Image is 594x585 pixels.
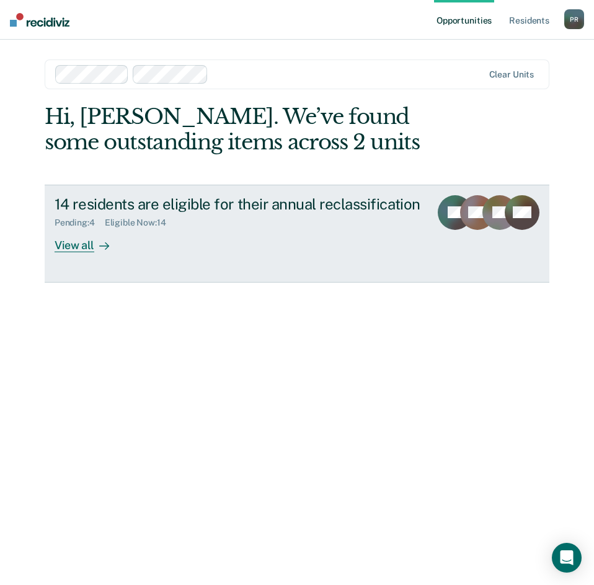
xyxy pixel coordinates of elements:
[55,195,420,213] div: 14 residents are eligible for their annual reclassification
[105,218,176,228] div: Eligible Now : 14
[552,543,582,573] div: Open Intercom Messenger
[564,9,584,29] button: PR
[489,69,534,80] div: Clear units
[55,218,105,228] div: Pending : 4
[45,104,448,155] div: Hi, [PERSON_NAME]. We’ve found some outstanding items across 2 units
[564,9,584,29] div: P R
[55,228,124,252] div: View all
[45,185,549,283] a: 14 residents are eligible for their annual reclassificationPending:4Eligible Now:14View all
[10,13,69,27] img: Recidiviz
